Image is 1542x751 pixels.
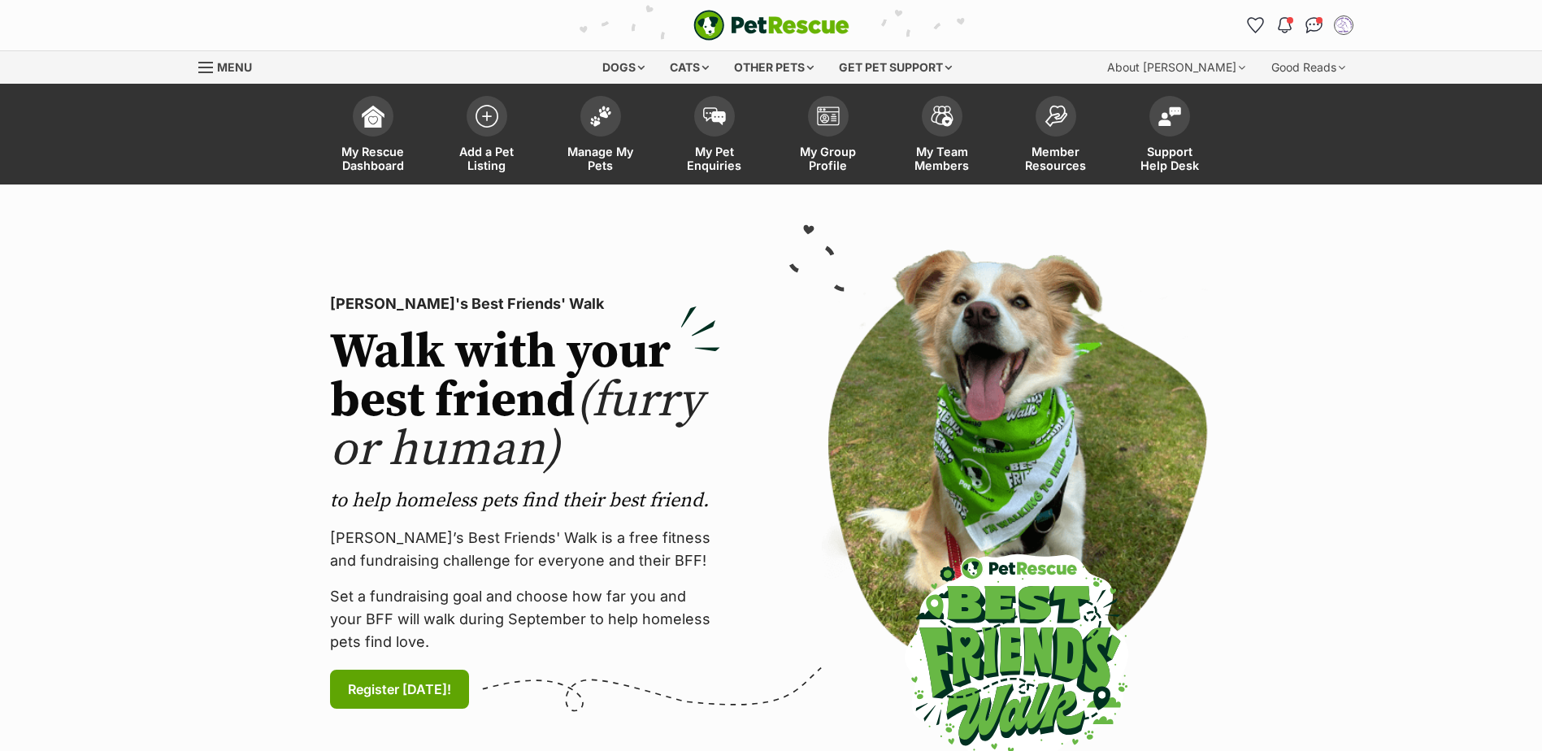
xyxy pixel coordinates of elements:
[931,106,953,127] img: team-members-icon-5396bd8760b3fe7c0b43da4ab00e1e3bb1a5d9ba89233759b79545d2d3fc5d0d.svg
[678,145,751,172] span: My Pet Enquiries
[693,10,849,41] img: logo-e224e6f780fb5917bec1dbf3a21bbac754714ae5b6737aabdf751b685950b380.svg
[589,106,612,127] img: manage-my-pets-icon-02211641906a0b7f246fdf0571729dbe1e7629f14944591b6c1af311fb30b64b.svg
[817,106,840,126] img: group-profile-icon-3fa3cf56718a62981997c0bc7e787c4b2cf8bcc04b72c1350f741eb67cf2f40e.svg
[658,51,720,84] div: Cats
[703,107,726,125] img: pet-enquiries-icon-7e3ad2cf08bfb03b45e93fb7055b45f3efa6380592205ae92323e6603595dc1f.svg
[330,527,720,572] p: [PERSON_NAME]’s Best Friends' Walk is a free fitness and fundraising challenge for everyone and t...
[1331,12,1357,38] button: My account
[330,488,720,514] p: to help homeless pets find their best friend.
[591,51,656,84] div: Dogs
[544,88,658,184] a: Manage My Pets
[1243,12,1357,38] ul: Account quick links
[1305,17,1323,33] img: chat-41dd97257d64d25036548639549fe6c8038ab92f7586957e7f3b1b290dea8141.svg
[771,88,885,184] a: My Group Profile
[217,60,252,74] span: Menu
[906,145,979,172] span: My Team Members
[1158,106,1181,126] img: help-desk-icon-fdf02630f3aa405de69fd3d07c3f3aa587a6932b1a1747fa1d2bba05be0121f9.svg
[827,51,963,84] div: Get pet support
[337,145,410,172] span: My Rescue Dashboard
[362,105,384,128] img: dashboard-icon-eb2f2d2d3e046f16d808141f083e7271f6b2e854fb5c12c21221c1fb7104beca.svg
[564,145,637,172] span: Manage My Pets
[330,293,720,315] p: [PERSON_NAME]'s Best Friends' Walk
[1096,51,1257,84] div: About [PERSON_NAME]
[723,51,825,84] div: Other pets
[1243,12,1269,38] a: Favourites
[658,88,771,184] a: My Pet Enquiries
[885,88,999,184] a: My Team Members
[1301,12,1327,38] a: Conversations
[330,670,469,709] a: Register [DATE]!
[330,371,703,480] span: (furry or human)
[330,585,720,653] p: Set a fundraising goal and choose how far you and your BFF will walk during September to help hom...
[316,88,430,184] a: My Rescue Dashboard
[330,328,720,475] h2: Walk with your best friend
[1019,145,1092,172] span: Member Resources
[792,145,865,172] span: My Group Profile
[1260,51,1357,84] div: Good Reads
[999,88,1113,184] a: Member Resources
[1045,105,1067,127] img: member-resources-icon-8e73f808a243e03378d46382f2149f9095a855e16c252ad45f914b54edf8863c.svg
[430,88,544,184] a: Add a Pet Listing
[1336,17,1352,33] img: Maryborough Animal Refuge & Pet Boarding profile pic
[693,10,849,41] a: PetRescue
[348,679,451,699] span: Register [DATE]!
[1272,12,1298,38] button: Notifications
[1133,145,1206,172] span: Support Help Desk
[1113,88,1227,184] a: Support Help Desk
[198,51,263,80] a: Menu
[450,145,523,172] span: Add a Pet Listing
[476,105,498,128] img: add-pet-listing-icon-0afa8454b4691262ce3f59096e99ab1cd57d4a30225e0717b998d2c9b9846f56.svg
[1278,17,1291,33] img: notifications-46538b983faf8c2785f20acdc204bb7945ddae34d4c08c2a6579f10ce5e182be.svg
